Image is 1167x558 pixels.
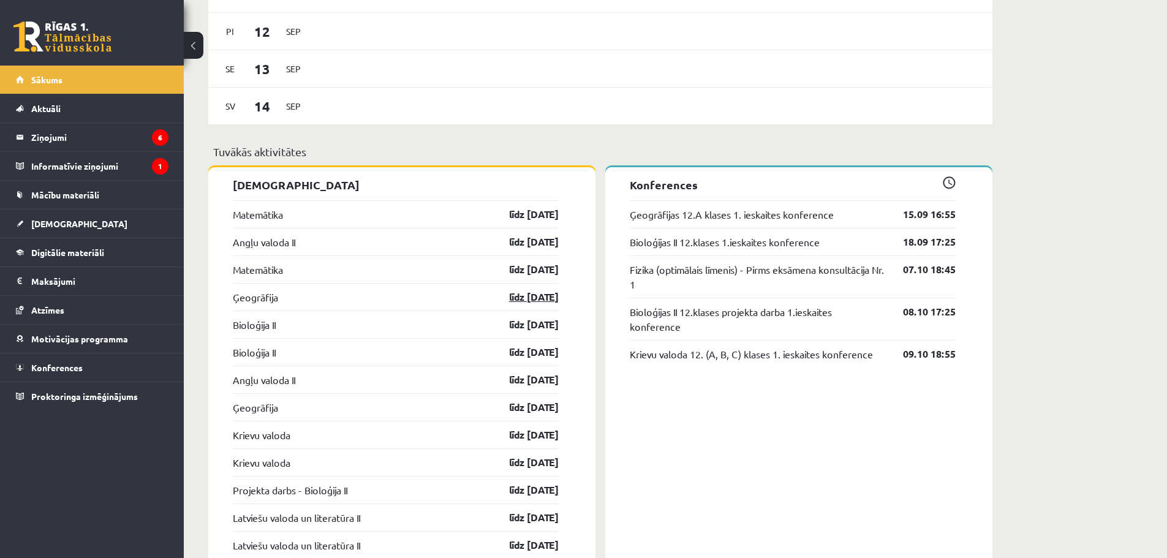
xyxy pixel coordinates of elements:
a: Proktoringa izmēģinājums [16,382,168,410]
a: Latviešu valoda un literatūra II [233,538,360,552]
a: Krievu valoda 12. (A, B, C) klases 1. ieskaites konference [630,347,873,361]
legend: Maksājumi [31,267,168,295]
a: Rīgas 1. Tālmācības vidusskola [13,21,111,52]
a: Ģeogrāfija [233,290,278,304]
a: Digitālie materiāli [16,238,168,266]
span: Digitālie materiāli [31,247,104,258]
a: Projekta darbs - Bioloģija II [233,483,347,497]
a: Angļu valoda II [233,372,295,387]
i: 6 [152,129,168,146]
a: līdz [DATE] [488,207,559,222]
a: Sākums [16,66,168,94]
span: Sep [281,59,306,78]
a: 08.10 17:25 [885,304,956,319]
span: Atzīmes [31,304,64,315]
a: līdz [DATE] [488,483,559,497]
a: Informatīvie ziņojumi1 [16,152,168,180]
a: Latviešu valoda un literatūra II [233,510,360,525]
span: Motivācijas programma [31,333,128,344]
a: līdz [DATE] [488,345,559,360]
a: Mācību materiāli [16,181,168,209]
span: Sep [281,22,306,41]
a: Matemātika [233,207,283,222]
a: 15.09 16:55 [885,207,956,222]
span: 14 [243,96,281,116]
a: līdz [DATE] [488,400,559,415]
a: Maksājumi [16,267,168,295]
a: Matemātika [233,262,283,277]
a: Konferences [16,353,168,382]
a: Fizika (optimālais līmenis) - Pirms eksāmena konsultācija Nr. 1 [630,262,885,292]
a: 09.10 18:55 [885,347,956,361]
span: Konferences [31,362,83,373]
span: Pi [217,22,243,41]
span: Se [217,59,243,78]
span: 13 [243,59,281,79]
legend: Ziņojumi [31,123,168,151]
span: 12 [243,21,281,42]
a: Bioloģija II [233,345,276,360]
legend: Informatīvie ziņojumi [31,152,168,180]
a: Motivācijas programma [16,325,168,353]
a: Aktuāli [16,94,168,123]
span: Aktuāli [31,103,61,114]
a: līdz [DATE] [488,372,559,387]
a: Bioloģijas II 12.klases 1.ieskaites konference [630,235,820,249]
p: Tuvākās aktivitātes [213,143,988,160]
a: 18.09 17:25 [885,235,956,249]
a: līdz [DATE] [488,262,559,277]
a: [DEMOGRAPHIC_DATA] [16,209,168,238]
span: Sākums [31,74,62,85]
a: Bioloģija II [233,317,276,332]
p: [DEMOGRAPHIC_DATA] [233,176,559,193]
a: Ziņojumi6 [16,123,168,151]
span: Proktoringa izmēģinājums [31,391,138,402]
span: Sv [217,97,243,116]
a: Krievu valoda [233,428,290,442]
a: Bioloģijas II 12.klases projekta darba 1.ieskaites konference [630,304,885,334]
a: līdz [DATE] [488,538,559,552]
a: līdz [DATE] [488,510,559,525]
a: Angļu valoda II [233,235,295,249]
a: Ģeogrāfija [233,400,278,415]
a: Ģeogrāfijas 12.A klases 1. ieskaites konference [630,207,834,222]
a: līdz [DATE] [488,235,559,249]
a: Atzīmes [16,296,168,324]
a: 07.10 18:45 [885,262,956,277]
p: Konferences [630,176,956,193]
span: Sep [281,97,306,116]
span: [DEMOGRAPHIC_DATA] [31,218,127,229]
a: Krievu valoda [233,455,290,470]
a: līdz [DATE] [488,428,559,442]
span: Mācību materiāli [31,189,99,200]
i: 1 [152,158,168,175]
a: līdz [DATE] [488,455,559,470]
a: līdz [DATE] [488,290,559,304]
a: līdz [DATE] [488,317,559,332]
